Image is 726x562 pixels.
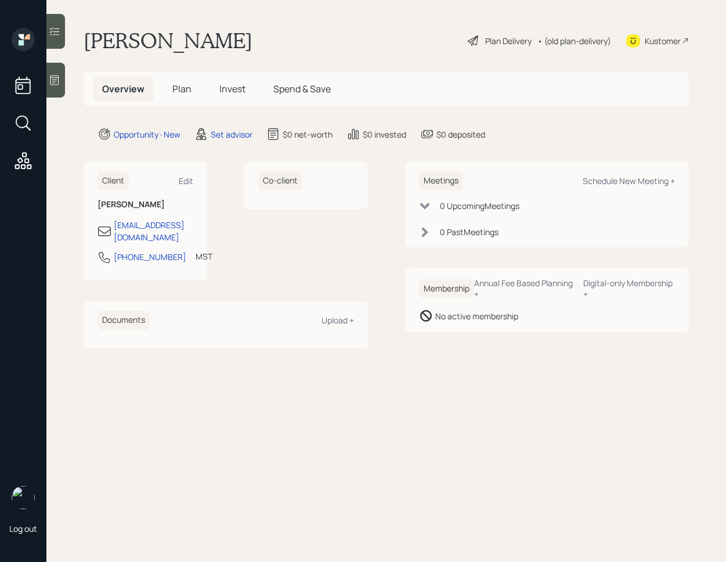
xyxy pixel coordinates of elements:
[322,315,354,326] div: Upload +
[97,311,150,330] h6: Documents
[102,82,145,95] span: Overview
[12,486,35,509] img: retirable_logo.png
[114,251,186,263] div: [PHONE_NUMBER]
[436,128,485,140] div: $0 deposited
[485,35,532,47] div: Plan Delivery
[172,82,192,95] span: Plan
[179,175,193,186] div: Edit
[363,128,406,140] div: $0 invested
[114,128,180,140] div: Opportunity · New
[9,523,37,534] div: Log out
[211,128,252,140] div: Set advisor
[583,175,675,186] div: Schedule New Meeting +
[537,35,611,47] div: • (old plan-delivery)
[97,200,193,210] h6: [PERSON_NAME]
[84,28,252,53] h1: [PERSON_NAME]
[283,128,333,140] div: $0 net-worth
[583,278,675,300] div: Digital-only Membership +
[645,35,681,47] div: Kustomer
[440,226,499,238] div: 0 Past Meeting s
[97,171,129,190] h6: Client
[435,310,518,322] div: No active membership
[196,250,212,262] div: MST
[419,171,463,190] h6: Meetings
[219,82,245,95] span: Invest
[273,82,331,95] span: Spend & Save
[440,200,519,212] div: 0 Upcoming Meeting s
[419,279,474,298] h6: Membership
[258,171,302,190] h6: Co-client
[114,219,193,243] div: [EMAIL_ADDRESS][DOMAIN_NAME]
[474,278,575,300] div: Annual Fee Based Planning +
